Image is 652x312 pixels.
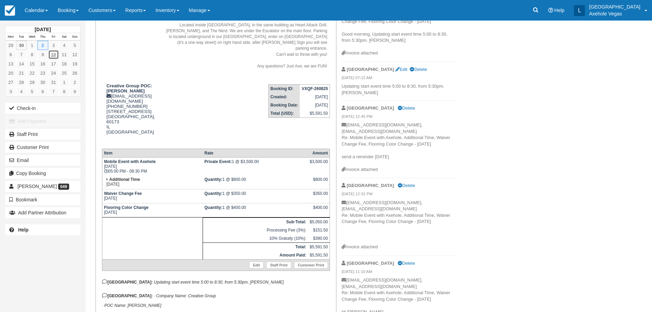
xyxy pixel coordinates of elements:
strong: Additional Time [109,177,140,182]
td: 10% Gratuity (10%): [203,234,308,243]
button: Copy Booking [5,168,80,179]
td: $5,591.50 [308,243,330,251]
a: 4 [59,41,69,50]
td: 1 @ $350.00 [203,189,308,203]
div: $3,500.00 [310,159,328,170]
a: 16 [37,59,48,68]
a: 6 [37,87,48,96]
td: 1 @ $3,500.00 [203,158,308,176]
a: 29 [27,78,37,87]
span: 649 [58,184,69,190]
a: 9 [37,50,48,59]
a: 14 [16,59,27,68]
th: Fri [48,33,59,41]
a: 13 [5,59,16,68]
em: [DATE] 12:45 PM [342,114,457,121]
th: Thu [37,33,48,41]
div: [EMAIL_ADDRESS][DOMAIN_NAME] [PHONE_NUMBER] [STREET_ADDRESS] [GEOGRAPHIC_DATA], 60173 IL [GEOGRAP... [102,83,163,143]
a: 30 [16,41,27,50]
th: Created: [269,93,300,101]
strong: Quantity [204,205,222,210]
a: 2 [37,41,48,50]
a: 28 [16,78,27,87]
a: 24 [48,68,59,78]
th: Sub-Total: [203,218,308,226]
a: 3 [48,41,59,50]
img: checkfront-main-nav-mini-logo.png [5,5,15,16]
strong: Flooring Color Change [104,205,149,210]
th: Sun [69,33,80,41]
th: Sat [59,33,69,41]
strong: [GEOGRAPHIC_DATA] [347,105,394,111]
div: Invoice attached [342,50,457,57]
em: [DATE] 12:32 PM [342,191,457,199]
a: 15 [27,59,37,68]
th: Amount [308,149,330,158]
th: Tue [16,33,27,41]
strong: [DATE] [35,27,51,32]
span: [PERSON_NAME] [17,184,57,189]
strong: Creative Group POC: [PERSON_NAME] [106,83,152,93]
p: [EMAIL_ADDRESS][DOMAIN_NAME], [EMAIL_ADDRESS][DOMAIN_NAME] Re: Mobile Event with Axehole, Additio... [342,200,457,244]
th: Mon [5,33,16,41]
a: 23 [37,68,48,78]
strong: Private Event [204,159,232,164]
td: [DATE] [300,101,330,109]
th: Rate [203,149,308,158]
a: 6 [5,50,16,59]
td: Processing Fee (3%): [203,226,308,234]
div: $400.00 [310,205,328,215]
td: [DATE] [102,203,203,217]
a: Help [5,224,80,235]
button: Email [5,155,80,166]
a: 10 [48,50,59,59]
td: 1 @ $800.00 [203,175,308,189]
a: Customer Print [294,262,328,269]
td: [DATE] [102,189,203,203]
a: 30 [37,78,48,87]
a: Edit [395,67,407,72]
strong: [GEOGRAPHIC_DATA] [347,261,394,266]
a: 12 [69,50,80,59]
a: 17 [48,59,59,68]
strong: Waiver Change Fee [104,191,142,196]
a: Delete [410,67,427,72]
th: Booking ID: [269,84,300,93]
div: L [574,5,585,16]
span: Help [554,8,565,13]
a: 25 [59,68,69,78]
td: $5,050.00 [308,218,330,226]
strong: [GEOGRAPHIC_DATA]: [102,294,153,298]
a: 19 [69,59,80,68]
div: Invoice attached [342,166,457,173]
a: Staff Print [5,129,80,140]
div: Invoice attached [342,244,457,250]
a: 27 [5,78,16,87]
a: 5 [27,87,37,96]
th: Wed [27,33,37,41]
a: 7 [16,50,27,59]
td: 1 @ $400.00 [203,203,308,217]
a: Edit [249,262,264,269]
a: 8 [27,50,37,59]
th: Total: [203,243,308,251]
button: Check-in [5,103,80,114]
td: [DATE] [102,175,203,189]
i: Help [548,8,553,13]
a: Delete [398,261,415,266]
a: Staff Print [266,262,291,269]
a: [PERSON_NAME] 649 [5,181,80,192]
p: [GEOGRAPHIC_DATA] [589,3,640,10]
td: $5,591.50 [300,109,330,118]
strong: VXQF-260825 [302,86,328,91]
a: Customer Print [5,142,80,153]
strong: Quantity [204,191,222,196]
th: Amount Paid: [203,251,308,260]
p: [EMAIL_ADDRESS][DOMAIN_NAME], [EMAIL_ADDRESS][DOMAIN_NAME] Re: Mobile Event with Axehole, Additio... [342,122,457,166]
strong: Mobile Event with Axehole [104,159,156,164]
strong: Quantity [204,177,222,182]
a: 21 [16,68,27,78]
strong: [GEOGRAPHIC_DATA] [347,67,394,72]
a: 18 [59,59,69,68]
a: 5 [69,41,80,50]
